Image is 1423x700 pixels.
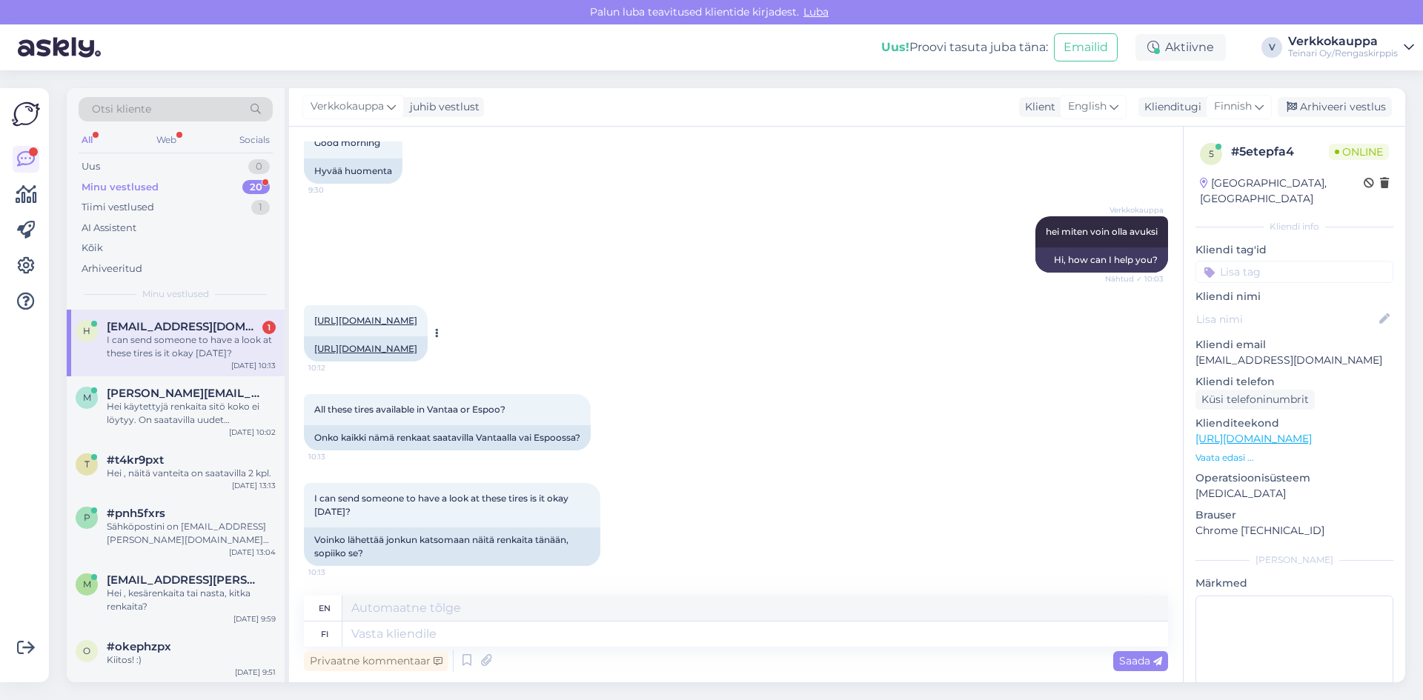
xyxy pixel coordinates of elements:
div: Kliendi info [1195,220,1393,233]
span: 10:12 [308,362,364,373]
div: Socials [236,130,273,150]
p: Kliendi nimi [1195,289,1393,304]
span: 10:13 [308,567,364,578]
div: [DATE] 9:59 [233,613,276,624]
span: t [84,459,90,470]
a: [URL][DOMAIN_NAME] [314,343,417,354]
input: Lisa tag [1195,261,1393,283]
span: 5 [1209,148,1214,159]
div: fi [321,621,328,647]
div: Hei , kesärenkaita tai nasta, kitka renkaita? [107,587,276,613]
div: Klienditugi [1138,99,1201,115]
span: All these tires available in Vantaa or Espoo? [314,404,505,415]
span: Saada [1119,654,1162,667]
a: [URL][DOMAIN_NAME] [314,315,417,326]
div: 0 [248,159,270,174]
span: I can send someone to have a look at these tires is it okay [DATE]? [314,493,571,517]
span: Nähtud ✓ 10:03 [1105,273,1164,284]
div: [DATE] 9:51 [235,667,276,678]
p: Kliendi tag'id [1195,242,1393,258]
div: All [79,130,96,150]
span: Minu vestlused [142,287,209,301]
div: Verkkokauppa [1288,36,1398,47]
div: Minu vestlused [82,180,159,195]
span: #t4kr9pxt [107,453,164,467]
div: [DATE] 10:13 [231,360,276,371]
p: Operatsioonisüsteem [1195,470,1393,486]
p: Kliendi telefon [1195,374,1393,390]
span: Verkkokauppa [311,99,384,115]
div: Hi, how can I help you? [1035,247,1168,273]
span: Otsi kliente [92,101,151,117]
p: [EMAIL_ADDRESS][DOMAIN_NAME] [1195,353,1393,368]
span: English [1068,99,1107,115]
div: Kiitos! :) [107,653,276,667]
div: Proovi tasuta juba täna: [881,39,1048,56]
p: Märkmed [1195,576,1393,591]
div: Sähköpostini on [EMAIL_ADDRESS][PERSON_NAME][DOMAIN_NAME] tai puh. 0505988225 [107,520,276,547]
div: Tiimi vestlused [82,200,154,215]
span: o [83,645,90,656]
span: 10:13 [308,451,364,462]
div: Hei käytettyjä renkaita sitö koko ei löytyy. On saatavilla uudet kesärenkaat 175/65R14 Davanti DX... [107,400,276,427]
div: [PERSON_NAME] [1195,553,1393,567]
span: #okephzpx [107,640,171,653]
span: Online [1329,144,1389,160]
p: [MEDICAL_DATA] [1195,486,1393,501]
a: VerkkokauppaTeinari Oy/Rengaskirppis [1288,36,1414,59]
span: m [83,579,91,590]
input: Lisa nimi [1196,311,1376,327]
div: Uus [82,159,100,174]
div: [DATE] 13:04 [229,547,276,558]
div: Hyvää huomenta [304,159,402,184]
p: Brauser [1195,507,1393,523]
div: Arhiveeritud [82,261,142,276]
div: # 5etepfa4 [1231,143,1329,161]
span: Verkkokauppa [1108,204,1164,216]
button: Emailid [1054,33,1118,61]
div: 1 [251,200,270,215]
p: Vaata edasi ... [1195,451,1393,464]
a: [URL][DOMAIN_NAME] [1195,432,1312,445]
div: juhib vestlust [404,99,480,115]
div: Klient [1019,99,1055,115]
span: p [84,512,90,523]
div: Web [153,130,179,150]
span: Good morning [314,137,380,148]
div: AI Assistent [82,221,136,236]
div: Privaatne kommentaar [304,651,448,671]
div: V [1261,37,1282,58]
span: Finnish [1214,99,1252,115]
div: I can send someone to have a look at these tires is it okay [DATE]? [107,333,276,360]
b: Uus! [881,40,909,54]
div: Teinari Oy/Rengaskirppis [1288,47,1398,59]
div: 1 [262,321,276,334]
p: Klienditeekond [1195,416,1393,431]
div: Arhiveeri vestlus [1278,97,1392,117]
div: 20 [242,180,270,195]
div: Aktiivne [1135,34,1226,61]
div: [GEOGRAPHIC_DATA], [GEOGRAPHIC_DATA] [1200,176,1364,207]
p: Kliendi email [1195,337,1393,353]
div: Küsi telefoninumbrit [1195,390,1315,410]
div: Voinko lähettää jonkun katsomaan näitä renkaita tänään, sopiiko se? [304,527,600,566]
span: 9:30 [308,184,364,196]
div: Kõik [82,241,103,256]
span: #pnh5fxrs [107,507,165,520]
span: happy_kul@yahoo.com [107,320,261,333]
div: [DATE] 13:13 [232,480,276,491]
div: Hei , näitä vanteita on saatavilla 2 kpl. [107,467,276,480]
span: michael.barry.official@gmail.com [107,387,261,400]
span: Luba [799,5,833,19]
img: Askly Logo [12,100,40,128]
span: m [83,392,91,403]
span: mbm.mergim@gmail.com [107,573,261,587]
div: Onko kaikki nämä renkaat saatavilla Vantaalla vai Espoossa? [304,425,591,450]
span: h [83,325,90,336]
div: [DATE] 10:02 [229,427,276,438]
p: Chrome [TECHNICAL_ID] [1195,523,1393,539]
span: hei miten voin olla avuksi [1046,226,1158,237]
div: en [319,596,331,621]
